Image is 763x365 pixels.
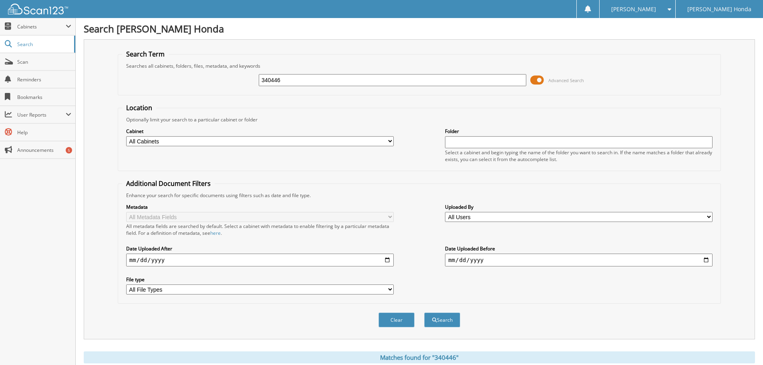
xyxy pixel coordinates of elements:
span: Search [17,41,70,48]
label: Uploaded By [445,204,713,210]
span: Bookmarks [17,94,71,101]
span: Advanced Search [548,77,584,83]
legend: Additional Document Filters [122,179,215,188]
h1: Search [PERSON_NAME] Honda [84,22,755,35]
button: Clear [378,313,415,327]
a: here [210,230,221,236]
input: start [126,254,394,266]
div: 5 [66,147,72,153]
div: Select a cabinet and begin typing the name of the folder you want to search in. If the name match... [445,149,713,163]
span: [PERSON_NAME] [611,7,656,12]
img: scan123-logo-white.svg [8,4,68,14]
div: Matches found for "340446" [84,351,755,363]
span: Announcements [17,147,71,153]
div: Enhance your search for specific documents using filters such as date and file type. [122,192,717,199]
label: File type [126,276,394,283]
span: Help [17,129,71,136]
span: Reminders [17,76,71,83]
legend: Location [122,103,156,112]
div: All metadata fields are searched by default. Select a cabinet with metadata to enable filtering b... [126,223,394,236]
span: Cabinets [17,23,66,30]
div: Optionally limit your search to a particular cabinet or folder [122,116,717,123]
span: User Reports [17,111,66,118]
legend: Search Term [122,50,169,58]
button: Search [424,313,460,327]
span: Scan [17,58,71,65]
span: [PERSON_NAME] Honda [687,7,751,12]
label: Metadata [126,204,394,210]
label: Folder [445,128,713,135]
input: end [445,254,713,266]
label: Date Uploaded After [126,245,394,252]
label: Date Uploaded Before [445,245,713,252]
label: Cabinet [126,128,394,135]
div: Searches all cabinets, folders, files, metadata, and keywords [122,63,717,69]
